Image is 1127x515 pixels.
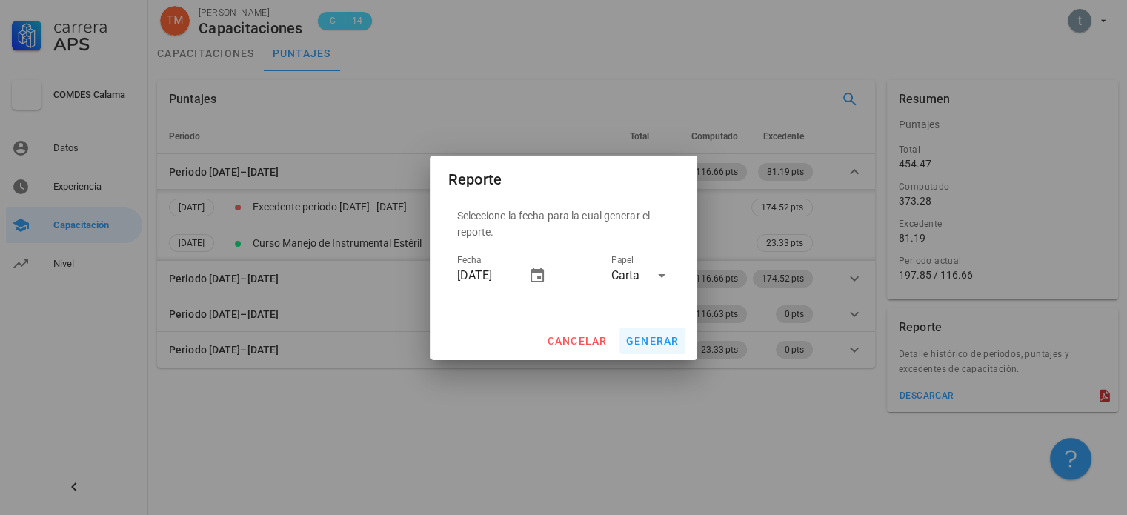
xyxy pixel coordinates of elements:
div: Carta [611,269,639,282]
label: Papel [611,255,634,266]
p: Seleccione la fecha para la cual generar el reporte. [457,207,671,240]
span: cancelar [546,335,607,347]
div: Reporte [448,167,502,191]
span: generar [625,335,679,347]
button: generar [619,328,685,354]
div: PapelCarta [611,264,671,288]
label: Fecha [457,255,481,266]
button: cancelar [540,328,613,354]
